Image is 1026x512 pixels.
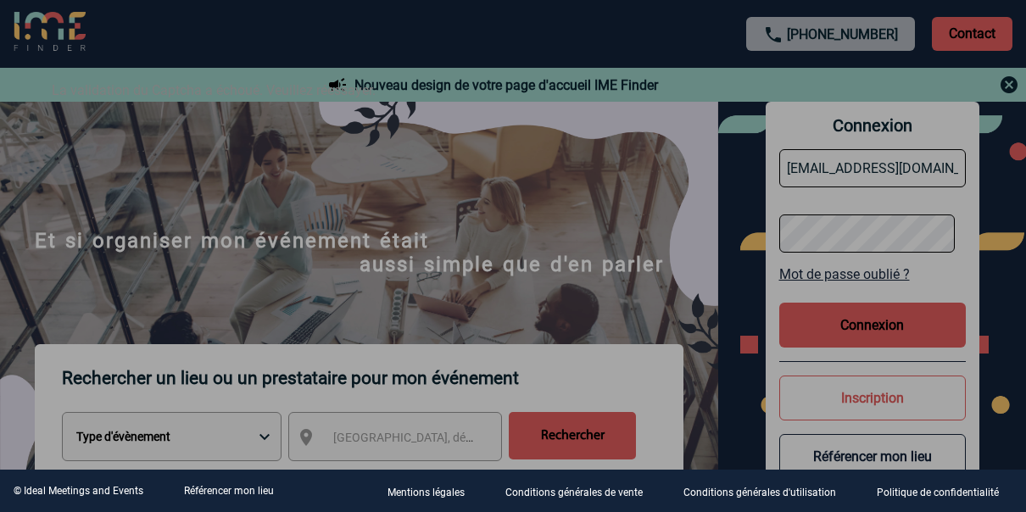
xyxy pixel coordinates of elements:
a: Référencer mon lieu [184,485,274,497]
p: Conditions générales d'utilisation [683,487,836,498]
a: Politique de confidentialité [863,483,1026,499]
p: Politique de confidentialité [877,487,999,498]
a: Mentions légales [374,483,492,499]
p: Conditions générales de vente [505,487,643,498]
a: Conditions générales de vente [492,483,670,499]
div: © Ideal Meetings and Events [14,485,143,497]
div: La validation du Captcha a échoué. Veuillez réessayer. [31,61,996,142]
a: Conditions générales d'utilisation [670,483,863,499]
p: Mentions légales [388,487,465,498]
